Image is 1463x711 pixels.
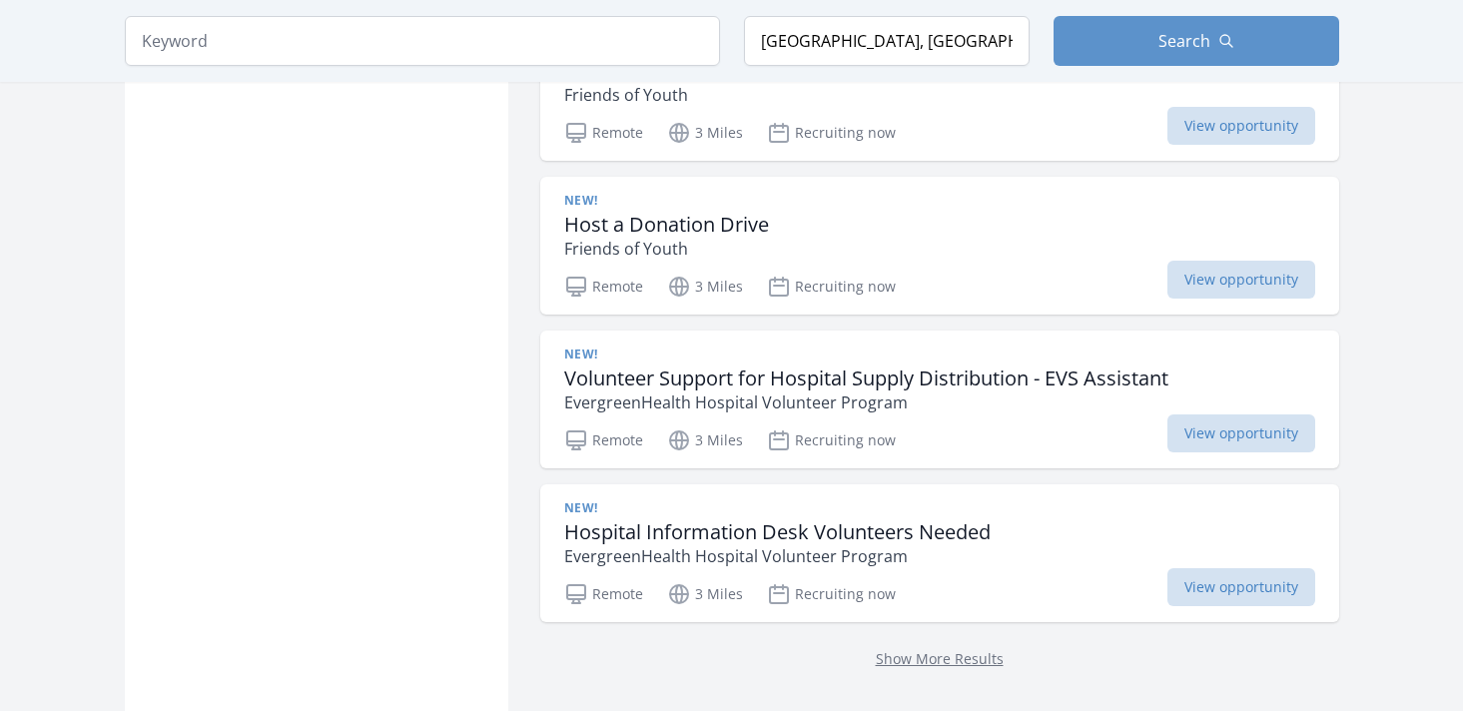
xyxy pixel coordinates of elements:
[667,121,743,145] p: 3 Miles
[564,59,821,83] h3: As Needed Volunteer Driver
[767,121,896,145] p: Recruiting now
[540,23,1339,161] a: New! As Needed Volunteer Driver Friends of Youth Remote 3 Miles Recruiting now View opportunity
[564,500,598,516] span: New!
[564,237,769,261] p: Friends of Youth
[1167,568,1315,606] span: View opportunity
[564,347,598,362] span: New!
[564,520,991,544] h3: Hospital Information Desk Volunteers Needed
[540,484,1339,622] a: New! Hospital Information Desk Volunteers Needed EvergreenHealth Hospital Volunteer Program Remot...
[1167,414,1315,452] span: View opportunity
[767,275,896,299] p: Recruiting now
[1167,107,1315,145] span: View opportunity
[667,428,743,452] p: 3 Miles
[564,193,598,209] span: New!
[1054,16,1339,66] button: Search
[564,121,643,145] p: Remote
[667,582,743,606] p: 3 Miles
[744,16,1030,66] input: Location
[540,331,1339,468] a: New! Volunteer Support for Hospital Supply Distribution - EVS Assistant EvergreenHealth Hospital ...
[540,177,1339,315] a: New! Host a Donation Drive Friends of Youth Remote 3 Miles Recruiting now View opportunity
[876,649,1004,668] a: Show More Results
[564,213,769,237] h3: Host a Donation Drive
[1167,261,1315,299] span: View opportunity
[564,275,643,299] p: Remote
[564,428,643,452] p: Remote
[667,275,743,299] p: 3 Miles
[564,390,1168,414] p: EvergreenHealth Hospital Volunteer Program
[125,16,720,66] input: Keyword
[767,428,896,452] p: Recruiting now
[564,83,821,107] p: Friends of Youth
[1158,29,1210,53] span: Search
[564,366,1168,390] h3: Volunteer Support for Hospital Supply Distribution - EVS Assistant
[564,544,991,568] p: EvergreenHealth Hospital Volunteer Program
[564,582,643,606] p: Remote
[767,582,896,606] p: Recruiting now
